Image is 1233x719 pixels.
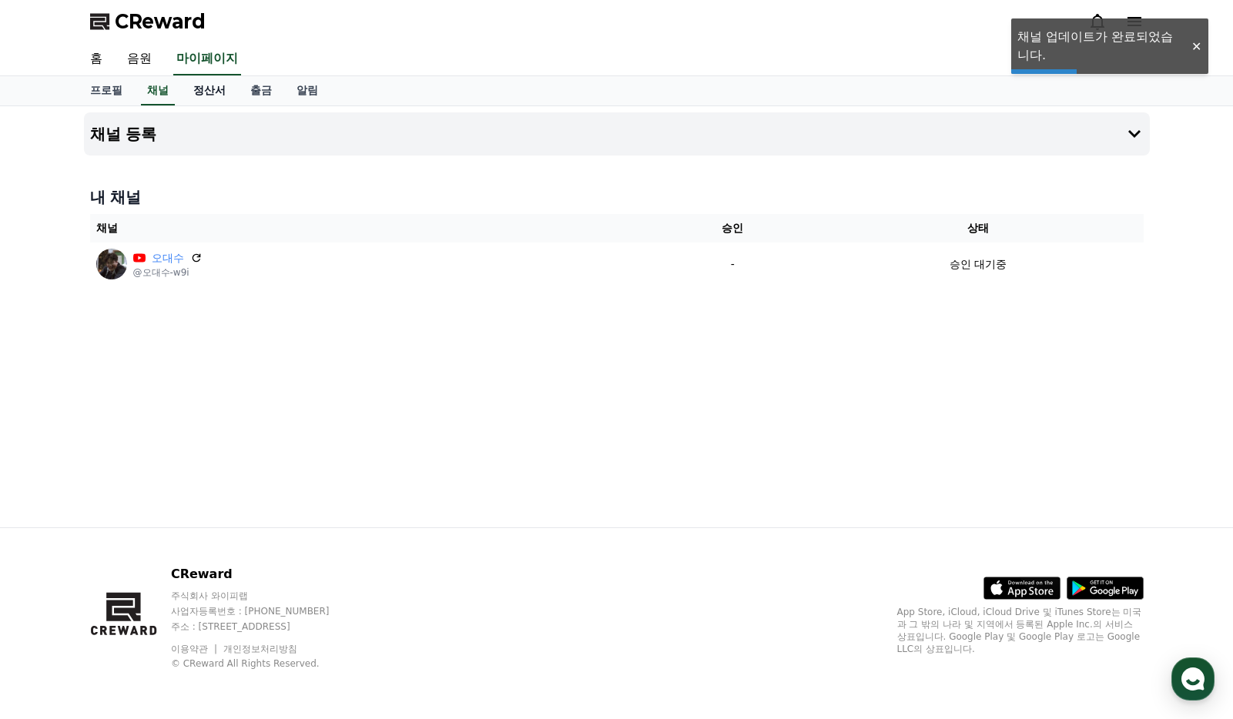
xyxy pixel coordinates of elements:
a: 음원 [115,43,164,75]
a: 홈 [78,43,115,75]
span: 대화 [141,512,159,524]
p: 주소 : [STREET_ADDRESS] [171,620,359,633]
a: 설정 [199,488,296,527]
th: 상태 [813,214,1144,242]
a: 개인정보처리방침 [223,644,297,654]
img: 오대수 [96,249,127,279]
p: 주식회사 와이피랩 [171,590,359,602]
a: CReward [90,9,206,34]
p: 승인 대기중 [950,256,1007,273]
p: - [658,256,807,273]
th: 승인 [652,214,813,242]
span: 홈 [49,511,58,523]
p: © CReward All Rights Reserved. [171,657,359,670]
a: 이용약관 [171,644,219,654]
a: 대화 [102,488,199,527]
span: CReward [115,9,206,34]
span: 설정 [238,511,256,523]
p: App Store, iCloud, iCloud Drive 및 iTunes Store는 미국과 그 밖의 나라 및 지역에서 등록된 Apple Inc.의 서비스 상표입니다. Goo... [897,606,1144,655]
a: 출금 [238,76,284,105]
p: CReward [171,565,359,584]
p: 사업자등록번호 : [PHONE_NUMBER] [171,605,359,617]
a: 정산서 [181,76,238,105]
a: 홈 [5,488,102,527]
a: 오대수 [152,250,184,266]
h4: 채널 등록 [90,125,157,142]
a: 알림 [284,76,330,105]
button: 채널 등록 [84,112,1150,156]
a: 채널 [141,76,175,105]
th: 채널 [90,214,652,242]
h4: 내 채널 [90,186,1144,208]
a: 프로필 [78,76,135,105]
a: 마이페이지 [173,43,241,75]
p: @오대수-w9i [133,266,203,279]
